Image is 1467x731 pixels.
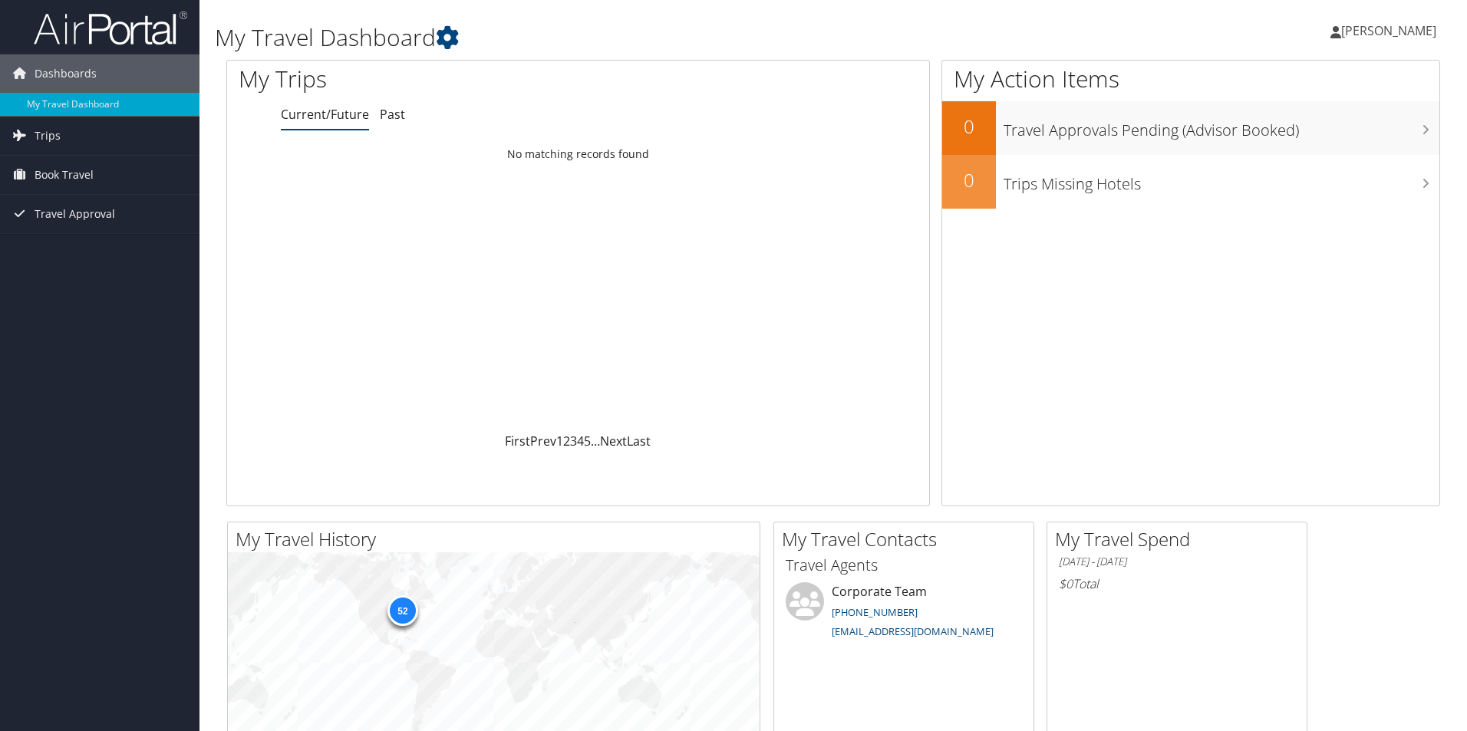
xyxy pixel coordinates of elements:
[1004,112,1439,141] h3: Travel Approvals Pending (Advisor Booked)
[1004,166,1439,195] h3: Trips Missing Hotels
[1055,526,1307,552] h2: My Travel Spend
[35,54,97,93] span: Dashboards
[1059,555,1295,569] h6: [DATE] - [DATE]
[215,21,1040,54] h1: My Travel Dashboard
[227,140,929,168] td: No matching records found
[942,101,1439,155] a: 0Travel Approvals Pending (Advisor Booked)
[778,582,1030,645] li: Corporate Team
[563,433,570,449] a: 2
[1341,22,1436,39] span: [PERSON_NAME]
[832,605,918,619] a: [PHONE_NUMBER]
[577,433,584,449] a: 4
[782,526,1033,552] h2: My Travel Contacts
[236,526,760,552] h2: My Travel History
[786,555,1022,576] h3: Travel Agents
[942,63,1439,95] h1: My Action Items
[35,117,61,155] span: Trips
[239,63,625,95] h1: My Trips
[832,624,994,638] a: [EMAIL_ADDRESS][DOMAIN_NAME]
[35,156,94,194] span: Book Travel
[591,433,600,449] span: …
[35,195,115,233] span: Travel Approval
[942,155,1439,209] a: 0Trips Missing Hotels
[530,433,556,449] a: Prev
[584,433,591,449] a: 5
[387,595,417,626] div: 52
[600,433,627,449] a: Next
[627,433,651,449] a: Last
[942,114,996,140] h2: 0
[942,167,996,193] h2: 0
[505,433,530,449] a: First
[281,106,369,123] a: Current/Future
[1059,575,1295,592] h6: Total
[380,106,405,123] a: Past
[556,433,563,449] a: 1
[34,10,187,46] img: airportal-logo.png
[1059,575,1073,592] span: $0
[570,433,577,449] a: 3
[1330,8,1452,54] a: [PERSON_NAME]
